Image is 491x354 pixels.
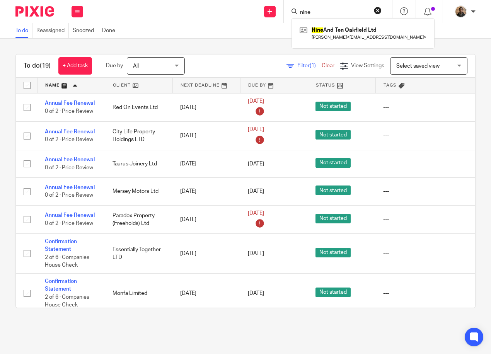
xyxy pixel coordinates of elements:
a: + Add task [58,57,92,75]
span: Not started [315,186,351,195]
span: Not started [315,214,351,223]
span: Select saved view [396,63,440,69]
h1: To do [24,62,51,70]
a: Annual Fee Renewal [45,129,95,134]
span: [DATE] [248,189,264,194]
button: Clear [374,7,382,14]
a: Confirmation Statement [45,279,77,292]
div: --- [383,289,452,297]
div: --- [383,216,452,223]
span: 2 of 6 · Companies House Check [45,255,89,268]
td: City Life Property Holdings LTD [105,122,172,150]
td: [DATE] [172,122,240,150]
a: Snoozed [73,23,98,38]
span: View Settings [351,63,384,68]
a: Clear [322,63,334,68]
span: [DATE] [248,161,264,167]
span: 0 of 2 · Price Review [45,165,93,170]
div: --- [383,187,452,195]
span: Tags [384,83,397,87]
td: Red On Events Ltd [105,93,172,122]
span: All [133,63,139,69]
span: 0 of 2 · Price Review [45,137,93,143]
span: Not started [315,248,351,257]
span: Not started [315,130,351,140]
span: 0 of 2 · Price Review [45,109,93,114]
div: --- [383,104,452,111]
td: [DATE] [172,234,240,274]
a: Annual Fee Renewal [45,157,95,162]
img: Pixie [15,6,54,17]
td: [DATE] [172,178,240,205]
span: [DATE] [248,251,264,256]
span: [DATE] [248,211,264,216]
img: WhatsApp%20Image%202025-04-23%20.jpg [455,5,467,18]
span: [DATE] [248,99,264,104]
span: Filter [297,63,322,68]
span: [DATE] [248,127,264,132]
span: 0 of 2 · Price Review [45,192,93,198]
a: Annual Fee Renewal [45,213,95,218]
a: Done [102,23,119,38]
span: (1) [310,63,316,68]
td: Mersey Motors Ltd [105,178,172,205]
td: [DATE] [172,150,240,177]
input: Search [299,9,369,16]
td: [DATE] [172,93,240,122]
span: 0 of 2 · Price Review [45,221,93,226]
a: Annual Fee Renewal [45,100,95,106]
div: --- [383,132,452,140]
span: Not started [315,288,351,297]
a: Annual Fee Renewal [45,185,95,190]
a: Confirmation Statement [45,239,77,252]
td: [DATE] [172,205,240,234]
span: Not started [315,158,351,168]
p: Due by [106,62,123,70]
div: --- [383,160,452,168]
div: --- [383,250,452,257]
td: Monfa Limited [105,273,172,313]
span: 2 of 6 · Companies House Check [45,294,89,308]
span: Not started [315,102,351,111]
a: Reassigned [36,23,69,38]
td: Paradox Property (Freeholds) Ltd [105,205,172,234]
td: Taurus Joinery Ltd [105,150,172,177]
a: To do [15,23,32,38]
td: Essentially Together LTD [105,234,172,274]
span: [DATE] [248,291,264,296]
span: (19) [40,63,51,69]
td: [DATE] [172,273,240,313]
